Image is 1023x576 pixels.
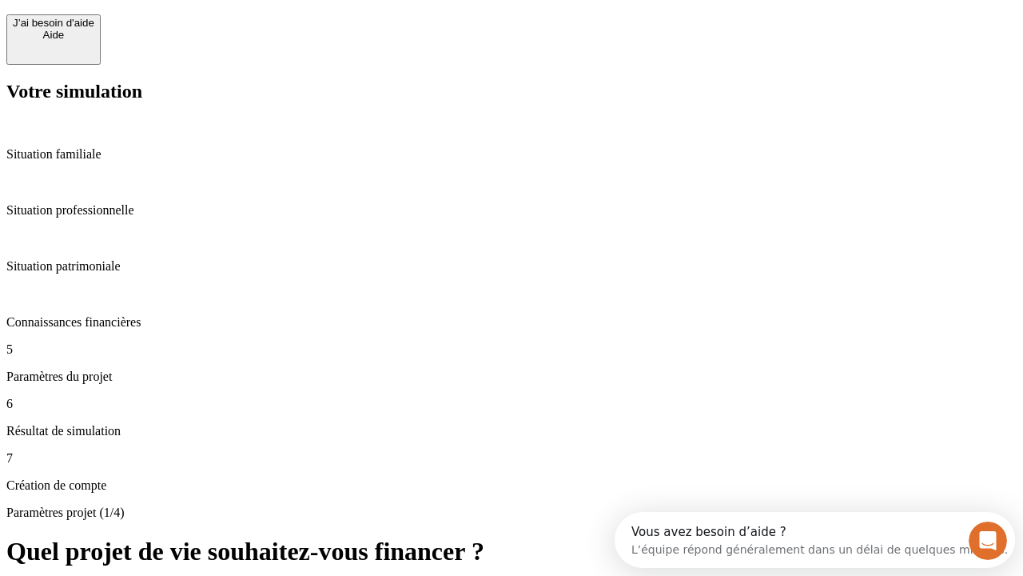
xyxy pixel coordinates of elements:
[13,29,94,41] div: Aide
[969,522,1007,560] iframe: Intercom live chat
[6,506,1017,520] p: Paramètres projet (1/4)
[17,26,393,43] div: L’équipe répond généralement dans un délai de quelques minutes.
[6,342,1017,357] p: 5
[6,397,1017,411] p: 6
[6,315,1017,330] p: Connaissances financières
[6,147,1017,162] p: Situation familiale
[6,203,1017,218] p: Situation professionnelle
[6,370,1017,384] p: Paramètres du projet
[13,17,94,29] div: J’ai besoin d'aide
[6,81,1017,102] h2: Votre simulation
[6,478,1017,493] p: Création de compte
[615,512,1015,568] iframe: Intercom live chat discovery launcher
[6,424,1017,438] p: Résultat de simulation
[6,259,1017,274] p: Situation patrimoniale
[6,537,1017,566] h1: Quel projet de vie souhaitez-vous financer ?
[6,451,1017,466] p: 7
[6,6,440,50] div: Ouvrir le Messenger Intercom
[17,14,393,26] div: Vous avez besoin d’aide ?
[6,14,101,65] button: J’ai besoin d'aideAide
